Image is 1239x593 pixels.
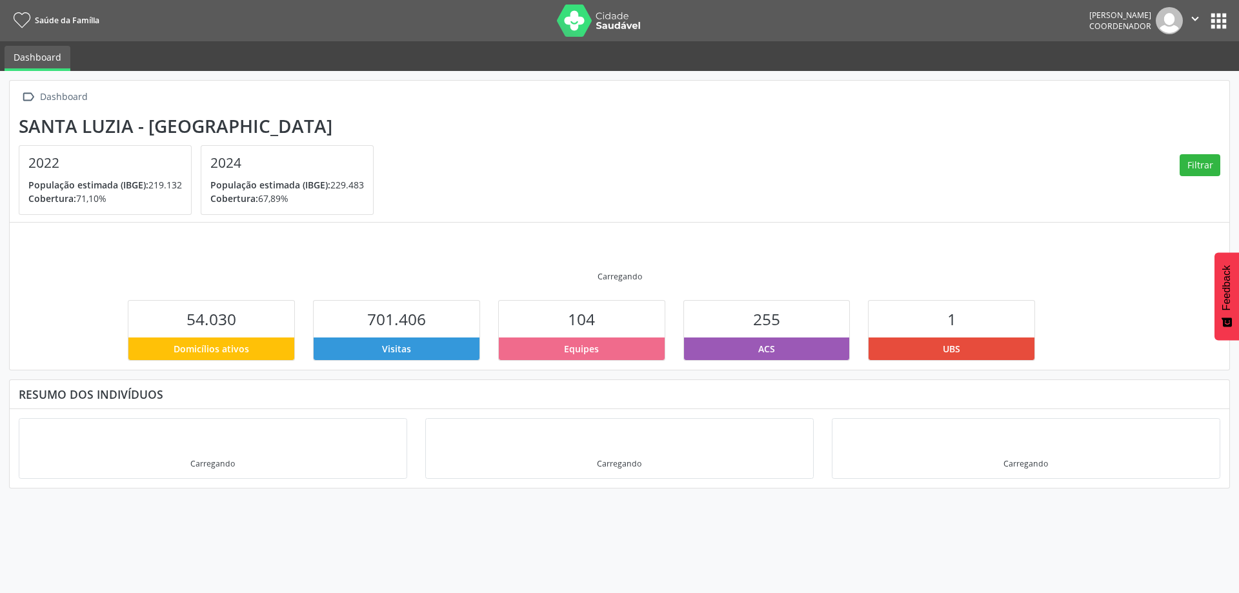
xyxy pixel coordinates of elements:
[1207,10,1230,32] button: apps
[37,88,90,106] div: Dashboard
[190,458,235,469] div: Carregando
[210,179,330,191] span: População estimada (IBGE):
[19,387,1220,401] div: Resumo dos indivíduos
[9,10,99,31] a: Saúde da Família
[1003,458,1048,469] div: Carregando
[19,88,90,106] a:  Dashboard
[19,116,383,137] div: Santa Luzia - [GEOGRAPHIC_DATA]
[28,192,182,205] p: 71,10%
[1089,10,1151,21] div: [PERSON_NAME]
[598,271,642,282] div: Carregando
[1214,252,1239,340] button: Feedback - Mostrar pesquisa
[564,342,599,356] span: Equipes
[753,308,780,330] span: 255
[19,88,37,106] i: 
[210,192,364,205] p: 67,89%
[210,155,364,171] h4: 2024
[367,308,426,330] span: 701.406
[174,342,249,356] span: Domicílios ativos
[597,458,641,469] div: Carregando
[1180,154,1220,176] button: Filtrar
[382,342,411,356] span: Visitas
[210,192,258,205] span: Cobertura:
[28,155,182,171] h4: 2022
[5,46,70,71] a: Dashboard
[186,308,236,330] span: 54.030
[35,15,99,26] span: Saúde da Família
[28,179,148,191] span: População estimada (IBGE):
[1188,12,1202,26] i: 
[1089,21,1151,32] span: Coordenador
[947,308,956,330] span: 1
[758,342,775,356] span: ACS
[1156,7,1183,34] img: img
[1183,7,1207,34] button: 
[568,308,595,330] span: 104
[28,178,182,192] p: 219.132
[28,192,76,205] span: Cobertura:
[1221,265,1233,310] span: Feedback
[943,342,960,356] span: UBS
[210,178,364,192] p: 229.483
